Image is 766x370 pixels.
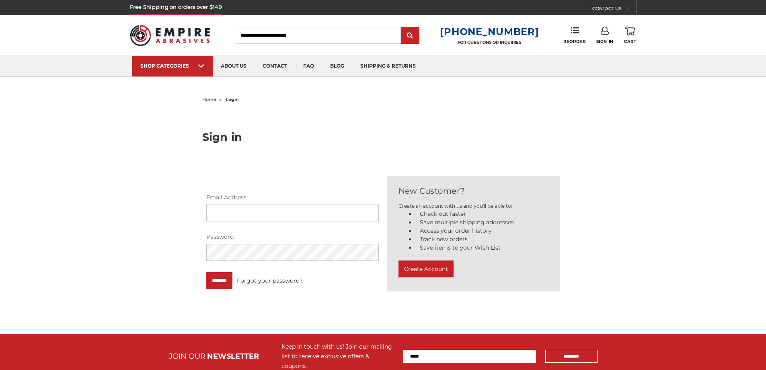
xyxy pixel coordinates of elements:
[352,56,424,76] a: shipping & returns
[226,97,239,102] span: login
[322,56,352,76] a: blog
[202,132,564,143] h1: Sign in
[563,27,585,44] a: Reorder
[563,39,585,44] span: Reorder
[415,227,548,235] li: Access your order history
[415,235,548,244] li: Track new orders
[206,193,379,202] label: Email Address:
[402,28,418,44] input: Submit
[130,20,210,51] img: Empire Abrasives
[398,185,548,197] h2: New Customer?
[255,56,295,76] a: contact
[398,268,454,275] a: Create Account
[295,56,322,76] a: faq
[592,4,636,15] a: CONTACT US
[596,39,614,44] span: Sign In
[624,39,636,44] span: Cart
[213,56,255,76] a: about us
[398,203,548,210] p: Create an account with us and you'll be able to:
[440,40,539,45] p: FOR QUESTIONS OR INQUIRIES
[140,63,205,69] div: SHOP CATEGORIES
[237,277,303,285] a: Forgot your password?
[202,97,216,102] a: home
[398,260,454,277] button: Create Account
[415,244,548,252] li: Save items to your Wish List
[207,352,259,361] span: NEWSLETTER
[440,26,539,37] a: [PHONE_NUMBER]
[415,210,548,218] li: Check out faster
[169,352,205,361] span: JOIN OUR
[206,233,379,241] label: Password:
[415,218,548,227] li: Save multiple shipping addresses
[624,27,636,44] a: Cart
